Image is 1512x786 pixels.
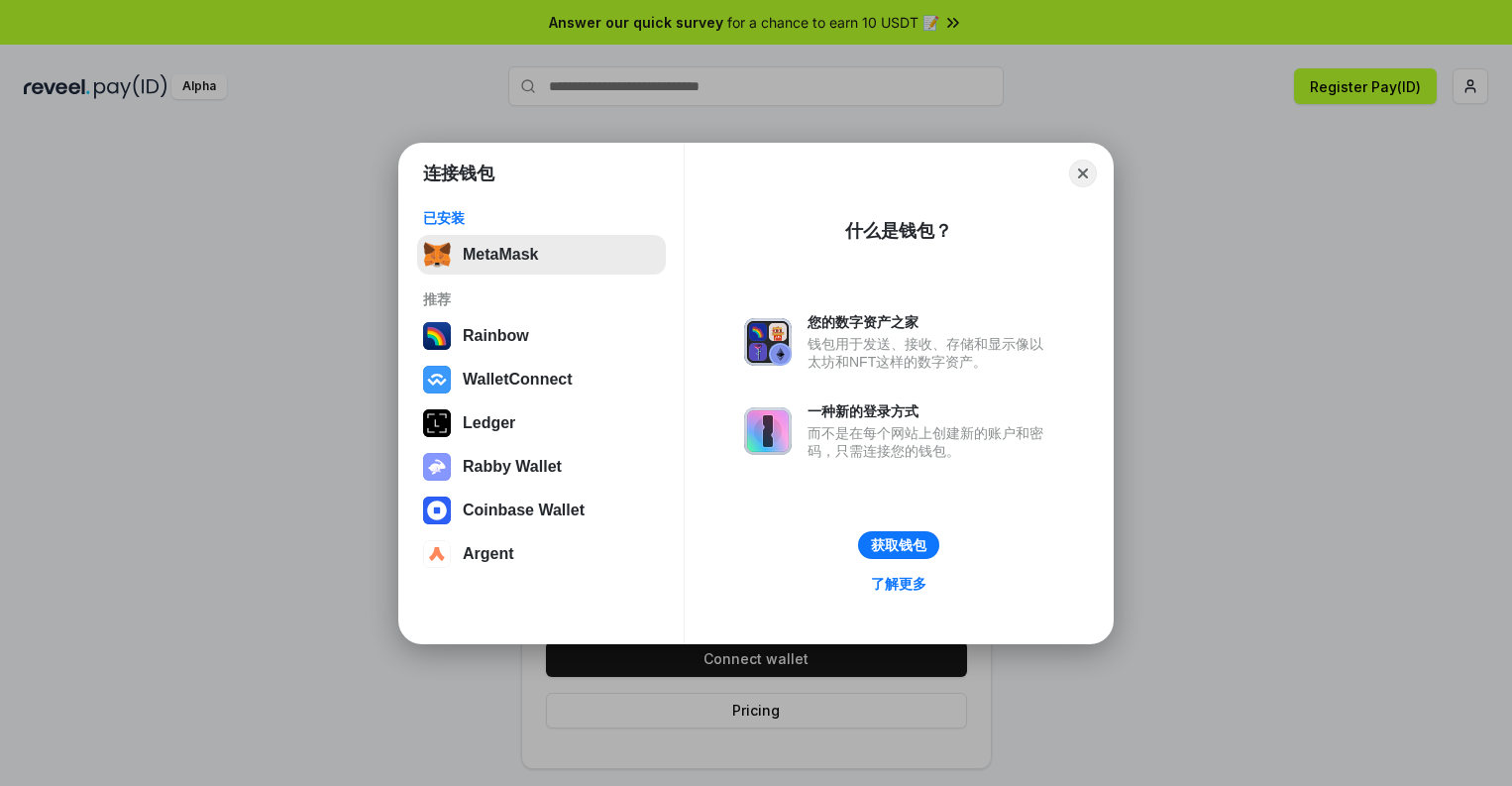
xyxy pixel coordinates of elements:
button: Coinbase Wallet [417,491,666,530]
div: 而不是在每个网站上创建新的账户和密码，只需连接您的钱包。 [808,424,1053,460]
div: 了解更多 [871,575,926,593]
img: svg+xml,%3Csvg%20xmlns%3D%22http%3A%2F%2Fwww.w3.org%2F2000%2Fsvg%22%20fill%3D%22none%22%20viewBox... [423,453,451,481]
img: svg+xml,%3Csvg%20width%3D%22120%22%20height%3D%22120%22%20viewBox%3D%220%200%20120%20120%22%20fil... [423,322,451,350]
div: Coinbase Wallet [463,502,585,519]
button: Rainbow [417,316,666,356]
button: 获取钱包 [858,531,939,559]
div: WalletConnect [463,371,573,389]
div: 已安装 [423,209,660,227]
img: svg+xml,%3Csvg%20xmlns%3D%22http%3A%2F%2Fwww.w3.org%2F2000%2Fsvg%22%20fill%3D%22none%22%20viewBox... [744,407,792,455]
img: svg+xml,%3Csvg%20width%3D%2228%22%20height%3D%2228%22%20viewBox%3D%220%200%2028%2028%22%20fill%3D... [423,497,451,524]
div: 钱包用于发送、接收、存储和显示像以太坊和NFT这样的数字资产。 [808,335,1053,371]
div: 您的数字资产之家 [808,313,1053,331]
button: MetaMask [417,235,666,275]
img: svg+xml,%3Csvg%20xmlns%3D%22http%3A%2F%2Fwww.w3.org%2F2000%2Fsvg%22%20width%3D%2228%22%20height%3... [423,409,451,437]
button: Rabby Wallet [417,447,666,487]
div: MetaMask [463,246,538,264]
div: 获取钱包 [871,536,926,554]
div: Rabby Wallet [463,458,562,476]
a: 了解更多 [859,571,938,597]
img: svg+xml,%3Csvg%20width%3D%2228%22%20height%3D%2228%22%20viewBox%3D%220%200%2028%2028%22%20fill%3D... [423,540,451,568]
h1: 连接钱包 [423,162,494,185]
div: 推荐 [423,290,660,308]
button: Ledger [417,403,666,443]
div: 一种新的登录方式 [808,402,1053,420]
button: Argent [417,534,666,574]
img: svg+xml,%3Csvg%20fill%3D%22none%22%20height%3D%2233%22%20viewBox%3D%220%200%2035%2033%22%20width%... [423,241,451,269]
div: Rainbow [463,327,529,345]
div: 什么是钱包？ [845,219,952,243]
img: svg+xml,%3Csvg%20width%3D%2228%22%20height%3D%2228%22%20viewBox%3D%220%200%2028%2028%22%20fill%3D... [423,366,451,393]
div: Ledger [463,414,515,432]
div: Argent [463,545,514,563]
button: Close [1069,160,1097,187]
img: svg+xml,%3Csvg%20xmlns%3D%22http%3A%2F%2Fwww.w3.org%2F2000%2Fsvg%22%20fill%3D%22none%22%20viewBox... [744,318,792,366]
button: WalletConnect [417,360,666,399]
